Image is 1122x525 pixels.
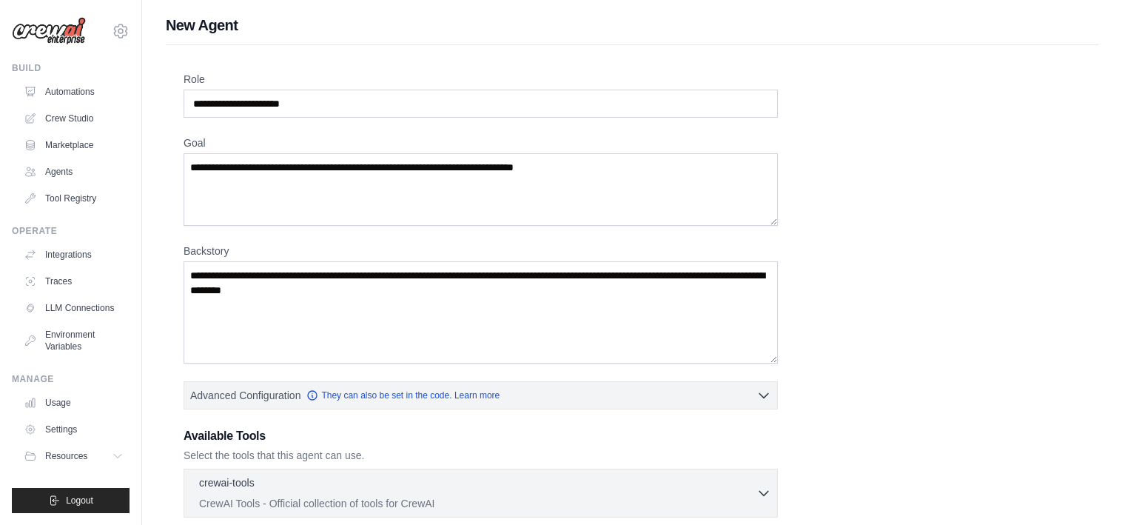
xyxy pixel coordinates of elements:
img: Logo [12,17,86,45]
span: Advanced Configuration [190,388,300,403]
a: LLM Connections [18,296,130,320]
h1: New Agent [166,15,1098,36]
button: crewai-tools CrewAI Tools - Official collection of tools for CrewAI [190,475,771,511]
p: Select the tools that this agent can use. [184,448,778,463]
label: Goal [184,136,778,150]
div: Operate [12,225,130,237]
button: Logout [12,488,130,513]
button: Advanced Configuration They can also be set in the code. Learn more [184,382,777,409]
a: Usage [18,391,130,415]
label: Backstory [184,244,778,258]
a: Environment Variables [18,323,130,358]
a: Crew Studio [18,107,130,130]
a: Settings [18,418,130,441]
a: Agents [18,160,130,184]
a: Integrations [18,243,130,267]
a: Marketplace [18,133,130,157]
p: CrewAI Tools - Official collection of tools for CrewAI [199,496,756,511]
button: Resources [18,444,130,468]
p: crewai-tools [199,475,255,490]
label: Role [184,72,778,87]
span: Logout [66,495,93,506]
a: Tool Registry [18,187,130,210]
a: They can also be set in the code. Learn more [306,389,500,401]
span: Resources [45,450,87,462]
a: Automations [18,80,130,104]
div: Manage [12,373,130,385]
div: Build [12,62,130,74]
h3: Available Tools [184,427,778,445]
a: Traces [18,270,130,293]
